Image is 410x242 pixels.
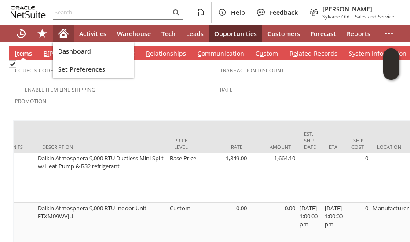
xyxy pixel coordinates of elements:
td: 1,664.10 [249,153,297,203]
span: Forecast [311,29,336,38]
a: Dashboard [53,42,134,60]
span: Help [231,8,245,17]
span: Oracle Guided Learning Widget. To move around, please hold and drag [383,65,399,80]
td: 1,849.00 [201,153,249,203]
svg: Shortcuts [37,28,48,39]
span: I [15,49,17,58]
a: Promotion [15,98,46,105]
svg: Home [58,28,69,39]
span: Set Preferences [58,65,128,73]
div: More menus [378,25,399,42]
iframe: Click here to launch Oracle Guided Learning Help Panel [383,48,399,80]
a: Activities [74,25,112,42]
a: Related Records [287,49,340,59]
span: Sales and Service [355,13,394,20]
a: Recent Records [11,25,32,42]
a: Transaction Discount [220,67,284,74]
span: B [44,49,48,58]
a: Warehouse [112,25,156,42]
input: Search [53,7,171,18]
a: Custom [253,49,280,59]
span: [PERSON_NAME] [322,5,394,13]
a: Forecast [305,25,341,42]
td: Base Price [168,153,201,203]
span: Leads [186,29,204,38]
a: B[PERSON_NAME] [41,49,99,59]
a: Customers [262,25,305,42]
svg: Recent Records [16,28,26,39]
span: e [293,49,297,58]
span: R [146,49,150,58]
div: Rate [207,144,242,150]
div: Shortcuts [32,25,53,42]
span: - [351,13,353,20]
svg: Search [171,7,181,18]
a: Coupon Code [15,67,53,74]
td: 0 [345,153,370,203]
div: Units [9,144,29,150]
a: Opportunities [209,25,262,42]
span: Tech [161,29,176,38]
a: Set Preferences [53,60,134,78]
a: Communication [195,49,246,59]
a: Reports [341,25,376,42]
img: Checked [9,60,16,68]
span: Opportunities [214,29,257,38]
span: Sylvane Old [322,13,350,20]
div: Amount [256,144,291,150]
span: Customers [267,29,300,38]
a: Items [12,49,34,59]
a: Enable Item Line Shipping [25,86,95,94]
a: Home [53,25,74,42]
div: Price Level [174,137,194,150]
span: C [198,49,201,58]
td: Daikin Atmosphera 9,000 BTU Ductless Mini Split w/Heat Pump & R32 refrigerant [36,153,168,203]
div: Ship Cost [351,137,364,150]
a: System Information [347,49,409,59]
span: u [260,49,264,58]
a: Tech [156,25,181,42]
a: Leads [181,25,209,42]
span: Activities [79,29,106,38]
a: Relationships [144,49,188,59]
svg: logo [11,6,46,18]
span: Warehouse [117,29,151,38]
span: Reports [347,29,370,38]
span: Dashboard [58,47,128,55]
div: Est. Ship Date [304,130,316,150]
span: Feedback [270,8,298,17]
span: y [352,49,355,58]
div: Location [377,144,404,150]
div: Description [42,144,161,150]
a: Rate [220,86,233,94]
div: ETA [329,144,338,150]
